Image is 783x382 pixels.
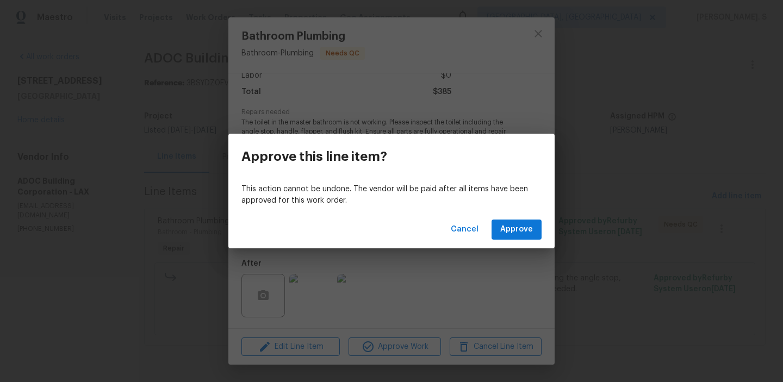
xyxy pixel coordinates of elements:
[492,220,542,240] button: Approve
[446,220,483,240] button: Cancel
[451,223,478,236] span: Cancel
[241,149,387,164] h3: Approve this line item?
[500,223,533,236] span: Approve
[241,184,542,206] p: This action cannot be undone. The vendor will be paid after all items have been approved for this...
